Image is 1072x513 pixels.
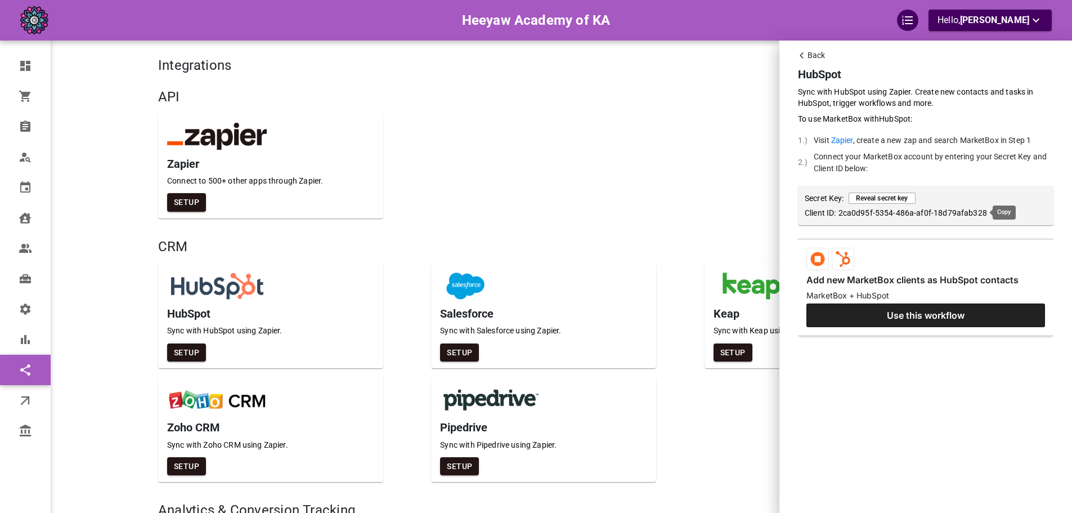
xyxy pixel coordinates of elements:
[849,193,916,204] button: Reveal secret key
[814,135,1053,146] span: Visit , create a new zap and search MarketBox in Step 1
[856,193,908,203] p: Reveal secret key
[798,135,814,146] div: 1.)
[798,67,1053,82] h2: HubSpot
[838,207,987,218] p: Copy
[798,157,814,168] div: 2.)
[814,151,1053,175] span: Connect your MarketBox account by entering your Secret Key and Client ID below:
[993,206,1016,220] div: Copy
[805,207,836,218] p: Client ID:
[798,113,912,124] p: To use MarketBox with HubSpot :
[808,50,826,61] p: Back
[805,193,844,204] p: Secret Key:
[798,86,1053,109] div: Sync with HubSpot using Zapier. Create new contacts and tasks in HubSpot, trigger workflows and m...
[831,136,853,145] a: Zapier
